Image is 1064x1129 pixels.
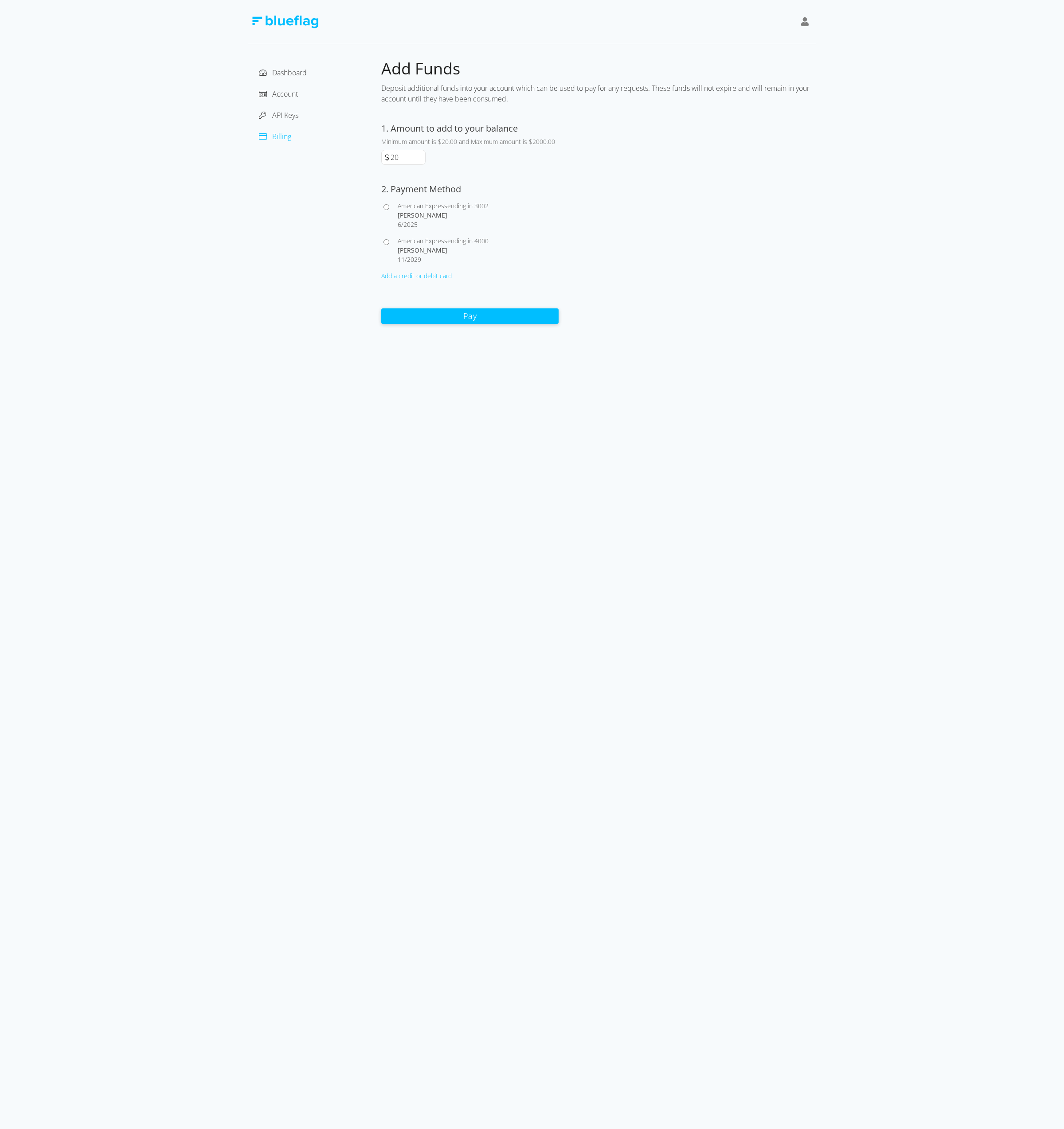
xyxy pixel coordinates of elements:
span: ending in 4000 [447,237,489,245]
span: 11 [398,255,405,264]
div: Minimum amount is $20.00 and Maximum amount is $2000.00 [381,137,559,146]
img: Blue Flag Logo [252,16,318,28]
div: [PERSON_NAME] [398,210,559,220]
span: Dashboard [272,68,307,78]
span: ending in 3002 [447,202,489,210]
span: Billing [272,132,291,141]
label: 2. Payment Method [381,183,461,195]
span: / [405,255,407,264]
span: Add Funds [381,58,460,79]
a: Dashboard [259,68,307,78]
div: [PERSON_NAME] [398,245,559,255]
span: American Express [398,202,447,210]
button: Pay [381,308,559,324]
span: API Keys [272,110,298,120]
span: Account [272,89,298,99]
div: Add a credit or debit card [381,271,559,280]
a: API Keys [259,110,298,120]
a: Billing [259,132,291,141]
span: 2029 [407,255,421,264]
label: 1. Amount to add to your balance [381,122,518,134]
span: / [401,220,403,229]
span: 6 [398,220,401,229]
span: 2025 [403,220,418,229]
a: Account [259,89,298,99]
div: Deposit additional funds into your account which can be used to pay for any requests. These funds... [381,79,816,108]
span: American Express [398,237,447,245]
